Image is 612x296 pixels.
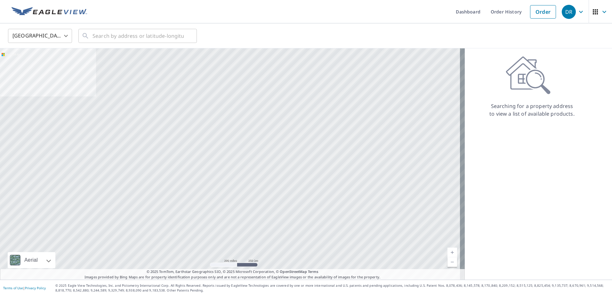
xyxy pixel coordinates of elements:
a: OpenStreetMap [280,269,307,274]
a: Order [530,5,556,19]
a: Terms of Use [3,286,23,290]
span: © 2025 TomTom, Earthstar Geographics SIO, © 2025 Microsoft Corporation, © [147,269,318,275]
div: Aerial [22,252,40,268]
p: | [3,286,46,290]
a: Current Level 5, Zoom Out [447,257,457,267]
p: © 2025 Eagle View Technologies, Inc. and Pictometry International Corp. All Rights Reserved. Repo... [55,283,609,293]
div: DR [562,5,576,19]
a: Current Level 5, Zoom In [447,248,457,257]
a: Privacy Policy [25,286,46,290]
p: Searching for a property address to view a list of available products. [489,102,575,118]
img: EV Logo [12,7,87,17]
a: Terms [308,269,318,274]
input: Search by address or latitude-longitude [93,27,184,45]
div: [GEOGRAPHIC_DATA] [8,27,72,45]
div: Aerial [8,252,55,268]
